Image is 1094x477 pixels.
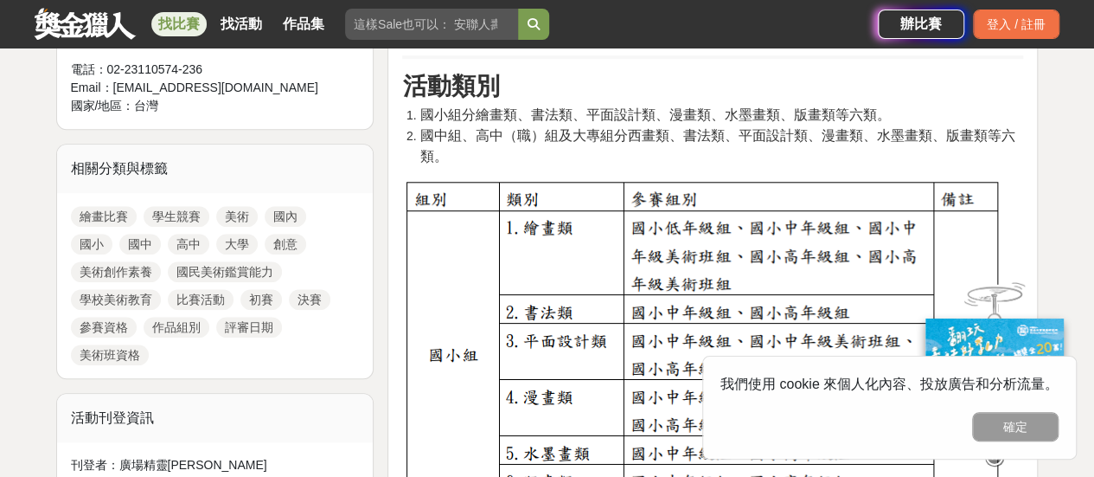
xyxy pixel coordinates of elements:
a: 學校美術教育 [71,289,161,310]
a: 美術創作素養 [71,261,161,282]
a: 作品集 [276,12,331,36]
div: Email： [EMAIL_ADDRESS][DOMAIN_NAME] [71,79,325,97]
a: 國小 [71,234,112,255]
button: 確定 [972,412,1059,442]
a: 大學 [216,234,258,255]
div: 相關分類與標籤 [57,145,374,193]
a: 高中 [168,234,209,255]
span: 國小組分繪畫類、書法類、平面設計類、漫畫類、水墨畫類、版畫類等六類。 [419,107,890,122]
a: 繪畫比賽 [71,206,137,227]
a: 找活動 [214,12,269,36]
a: 辦比賽 [878,10,964,39]
a: 創意 [265,234,306,255]
a: 美術 [216,206,258,227]
a: 國內 [265,206,306,227]
div: 登入 / 註冊 [973,10,1059,39]
a: 找比賽 [151,12,207,36]
span: 我們使用 cookie 來個人化內容、投放廣告和分析流量。 [720,377,1059,391]
a: 參賽資格 [71,317,137,338]
div: 刊登者： 廣場精靈[PERSON_NAME] [71,456,360,474]
a: 初賽 [240,289,282,310]
img: c171a689-fb2c-43c6-a33c-e56b1f4b2190.jpg [925,319,1064,434]
a: 學生競賽 [144,206,209,227]
a: 國民美術鑑賞能力 [168,261,282,282]
a: 比賽活動 [168,289,234,310]
a: 評審日期 [216,317,282,338]
input: 這樣Sale也可以： 安聯人壽創意銷售法募集 [345,9,518,40]
span: 台灣 [134,99,158,113]
strong: 活動類別 [402,73,499,100]
div: 電話： 02-23110574-236 [71,61,325,79]
a: 決賽 [289,289,330,310]
a: 國中 [119,234,161,255]
span: 國中組、高中（職）組及大專組分西畫類、書法類、平面設計類、漫畫類、水墨畫類、版畫類等六類。 [419,128,1014,164]
span: 國家/地區： [71,99,135,113]
div: 活動刊登資訊 [57,394,374,442]
a: 作品組別 [144,317,209,338]
a: 美術班資格 [71,345,149,365]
